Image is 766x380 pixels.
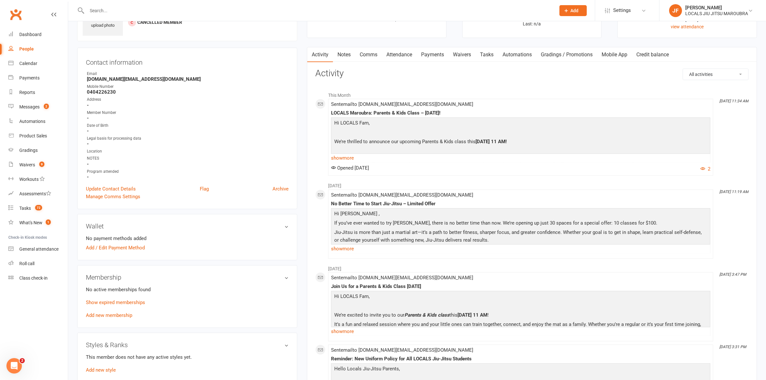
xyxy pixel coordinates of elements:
a: Activity [307,47,333,62]
p: Jiu-Jitsu is more than just a martial art—it’s a path to better fitness, sharper focus, and great... [333,228,709,246]
div: Reports [19,90,35,95]
div: Email [87,71,289,77]
li: [DATE] [315,262,749,272]
p: It’s a fun and relaxed session where you and your little ones can train together, connect, and en... [333,320,709,338]
a: Waivers [448,47,475,62]
span: Cancelled member [137,20,182,25]
div: Messages [19,104,40,109]
div: What's New [19,220,42,225]
a: Waivers 9 [8,158,68,172]
div: Payments [19,75,40,80]
div: Date of Birth [87,123,289,129]
a: Payments [417,47,448,62]
span: Sent email to [DOMAIN_NAME][EMAIL_ADDRESS][DOMAIN_NAME] [331,192,473,198]
div: Workouts [19,177,39,182]
div: Program attended [87,169,289,175]
div: Gradings [19,148,38,153]
button: 2 [700,165,710,173]
div: Waivers [19,162,35,167]
h3: Wallet [86,223,289,230]
a: Add new style [86,367,116,373]
span: Parents & Kids class [404,312,449,318]
a: What's New1 [8,216,68,230]
strong: [DOMAIN_NAME][EMAIL_ADDRESS][DOMAIN_NAME] [87,76,289,82]
p: No active memberships found [86,286,289,293]
a: Product Sales [8,129,68,143]
i: [DATE] 3:47 PM [719,272,746,277]
strong: - [87,174,289,180]
a: Manage Comms Settings [86,193,140,200]
h3: Contact information [86,56,289,66]
a: Payments [8,71,68,85]
span: 2 [20,358,25,363]
p: Hi [PERSON_NAME] , [333,210,709,219]
a: People [8,42,68,56]
a: Show expired memberships [86,300,145,305]
div: LOCALS Maroubra: Parents & Kids Class – [DATE]! [331,110,710,116]
a: Tasks [475,47,498,62]
strong: - [87,115,289,121]
a: Roll call [8,256,68,271]
a: Update Contact Details [86,185,136,193]
div: Address [87,97,289,103]
a: show more [331,244,710,253]
div: JF [669,4,682,17]
span: [DATE] 11 AM [457,312,487,318]
li: [DATE] [315,179,749,189]
p: Hello Locals Jiu-Jitsu Parents, [333,365,709,374]
strong: 0404226230 [87,89,289,95]
div: Tasks [19,206,31,211]
a: Reports [8,85,68,100]
a: Assessments [8,187,68,201]
strong: - [87,128,289,134]
div: Member Number [87,110,289,116]
div: Mobile Number [87,84,289,90]
div: Location [87,148,289,154]
strong: - [87,102,289,108]
div: People [19,46,34,51]
a: Attendance [382,47,417,62]
span: Settings [613,3,631,18]
div: Product Sales [19,133,47,138]
a: Add / Edit Payment Method [86,244,145,252]
p: We’re thrilled to announce our upcoming Parents & Kids class this [333,138,709,147]
p: If you’ve ever wanted to try [PERSON_NAME], there is no better time than now. We’re opening up ju... [333,219,709,228]
span: Sent email to [DOMAIN_NAME][EMAIL_ADDRESS][DOMAIN_NAME] [331,347,473,353]
p: Hi LOCALS Fam, [333,292,709,302]
a: Credit balance [632,47,673,62]
span: Sent email to [DOMAIN_NAME][EMAIL_ADDRESS][DOMAIN_NAME] [331,275,473,281]
i: [DATE] 11:19 AM [719,190,748,194]
h3: Styles & Ranks [86,341,289,348]
a: view attendance [671,24,704,29]
input: Search... [85,6,551,15]
h3: Activity [315,69,749,79]
i: [DATE] 11:34 AM [719,99,748,103]
a: Dashboard [8,27,68,42]
span: 2 [44,104,49,109]
strong: - [87,141,289,147]
a: Class kiosk mode [8,271,68,285]
span: 1 [46,219,51,225]
a: Archive [272,185,289,193]
li: This Month [315,88,749,99]
div: LOCALS JIU JITSU MAROUBRA [685,11,748,16]
a: Mobile App [597,47,632,62]
iframe: Intercom live chat [6,358,22,374]
div: Dashboard [19,32,42,37]
a: Messages 2 [8,100,68,114]
div: [PERSON_NAME] [685,5,748,11]
li: No payment methods added [86,235,289,242]
div: Legal basis for processing data [87,135,289,142]
a: Automations [498,47,536,62]
span: 72 [35,205,42,210]
div: Class check-in [19,275,48,281]
strong: - [87,161,289,167]
div: Reminder: New Uniform Policy for All LOCALS Jiu-Jitsu Students [331,356,710,362]
div: Automations [19,119,45,124]
a: show more [331,153,710,162]
i: [DATE] 3:31 PM [719,345,746,349]
a: Comms [355,47,382,62]
div: Roll call [19,261,34,266]
div: Assessments [19,191,51,196]
p: We’re excited to invite you to our this ! [333,311,709,320]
